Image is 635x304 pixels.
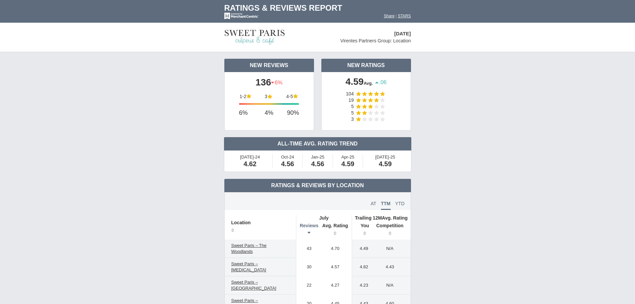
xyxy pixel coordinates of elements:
td: 1-2 [239,94,246,99]
span: Avg. [364,81,373,86]
td: 4.23 [352,276,373,295]
img: star-full-15.png [356,91,361,96]
td: 4.49 [352,240,373,258]
img: star-empty-15.png [374,104,379,109]
th: Avg. Rating: activate to sort column ascending [319,221,352,240]
a: Sweet Paris – [GEOGRAPHIC_DATA] [228,278,293,292]
img: star-full-15.png [356,110,361,115]
a: STARS [398,14,411,18]
span: 6% [271,78,282,88]
td: [DATE]-24 [228,154,273,168]
td: 43 [296,240,319,258]
img: star-full-15.png [368,104,373,109]
td: 4-5 [286,94,293,99]
img: star-full-15.png [267,94,272,99]
td: 5 [346,104,356,110]
img: star-empty-15.png [374,117,379,121]
td: 136 [225,74,314,91]
td: 30 [296,258,319,276]
img: star-full-15.png [374,98,379,102]
img: star-full-15.png [356,98,361,102]
img: star-empty-15.png [380,98,385,102]
img: star-full-15.png [356,117,361,121]
span: 4.59 [341,160,354,168]
td: 4.70 [319,240,352,258]
img: star-full-15.png [362,91,367,96]
span: Sweet Paris – [GEOGRAPHIC_DATA] [231,280,276,291]
span: Trailing 12M [355,215,382,221]
img: star-empty-15.png [380,104,385,109]
img: star-full-15.png [368,91,373,96]
img: star-empty-15.png [374,110,379,115]
img: stars-sweet-paris-logo-50.png [224,29,285,45]
span: [DATE] [394,31,411,36]
span: 4.56 [281,160,294,168]
img: star-empty-15.png [368,110,373,115]
td: 19 [346,98,356,104]
td: 22 [296,276,319,295]
td: Oct-24 [273,154,303,168]
span: AT [371,201,376,206]
td: 4.27 [319,276,352,295]
td: 3 [265,94,267,99]
span: TTM [381,201,391,210]
span: 4.59 [379,160,392,168]
td: 4.43 [373,258,411,276]
span: Virentes Partners Group: Location [340,38,411,43]
td: 4.57 [319,258,352,276]
th: Avg. Rating [352,215,411,221]
span: YTD [395,201,405,206]
td: [DATE]-25 [363,154,408,168]
span: Sweet Paris – [MEDICAL_DATA] [231,261,266,272]
th: Reviews: activate to sort column ascending [296,221,319,240]
td: Apr-25 [333,154,363,168]
img: star-full-15.png [356,104,361,109]
a: Sweet Paris – [MEDICAL_DATA] [228,260,293,274]
img: star-full-15.png [293,94,298,98]
img: star-empty-15.png [368,117,373,121]
td: All-Time Avg. Rating Trend [224,137,411,150]
td: 4.59 [322,76,411,90]
td: N/A [373,240,411,258]
img: mc-powered-by-logo-white-103.png [224,13,259,19]
td: 3 [346,117,356,123]
td: Jan-25 [303,154,333,168]
td: 104 [346,91,356,98]
th: You: activate to sort column ascending [352,221,373,240]
img: star-empty-15.png [362,117,367,121]
td: N/A [373,276,411,295]
a: Share [384,14,395,18]
td: 5 [346,110,356,117]
td: New Ratings [321,59,411,72]
img: star-full-15.png [362,98,367,102]
td: 90% [276,106,299,120]
th: Location: activate to sort column ascending [225,215,296,240]
img: star-full-15.png [380,91,385,96]
span: 4.56 [311,160,324,168]
td: 4% [262,106,276,120]
td: Ratings & Reviews by Location [224,179,411,192]
td: 4.82 [352,258,373,276]
img: star-full-15.png [362,110,367,115]
span: | [396,14,397,18]
img: star-empty-15.png [380,117,385,121]
th: July [296,215,352,221]
img: star-full-15.png [362,104,367,109]
a: Sweet Paris – The Woodlands [228,242,293,256]
span: .06 [375,77,386,87]
td: New Reviews [224,59,314,72]
img: star-full-15.png [368,98,373,102]
th: Competition : activate to sort column ascending [373,221,411,240]
span: Sweet Paris – The Woodlands [231,243,267,254]
img: star-empty-15.png [380,110,385,115]
img: star-full-15.png [374,91,379,96]
img: star-full-15.png [246,94,251,98]
td: 6% [239,106,262,120]
span: 4.62 [243,160,256,168]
